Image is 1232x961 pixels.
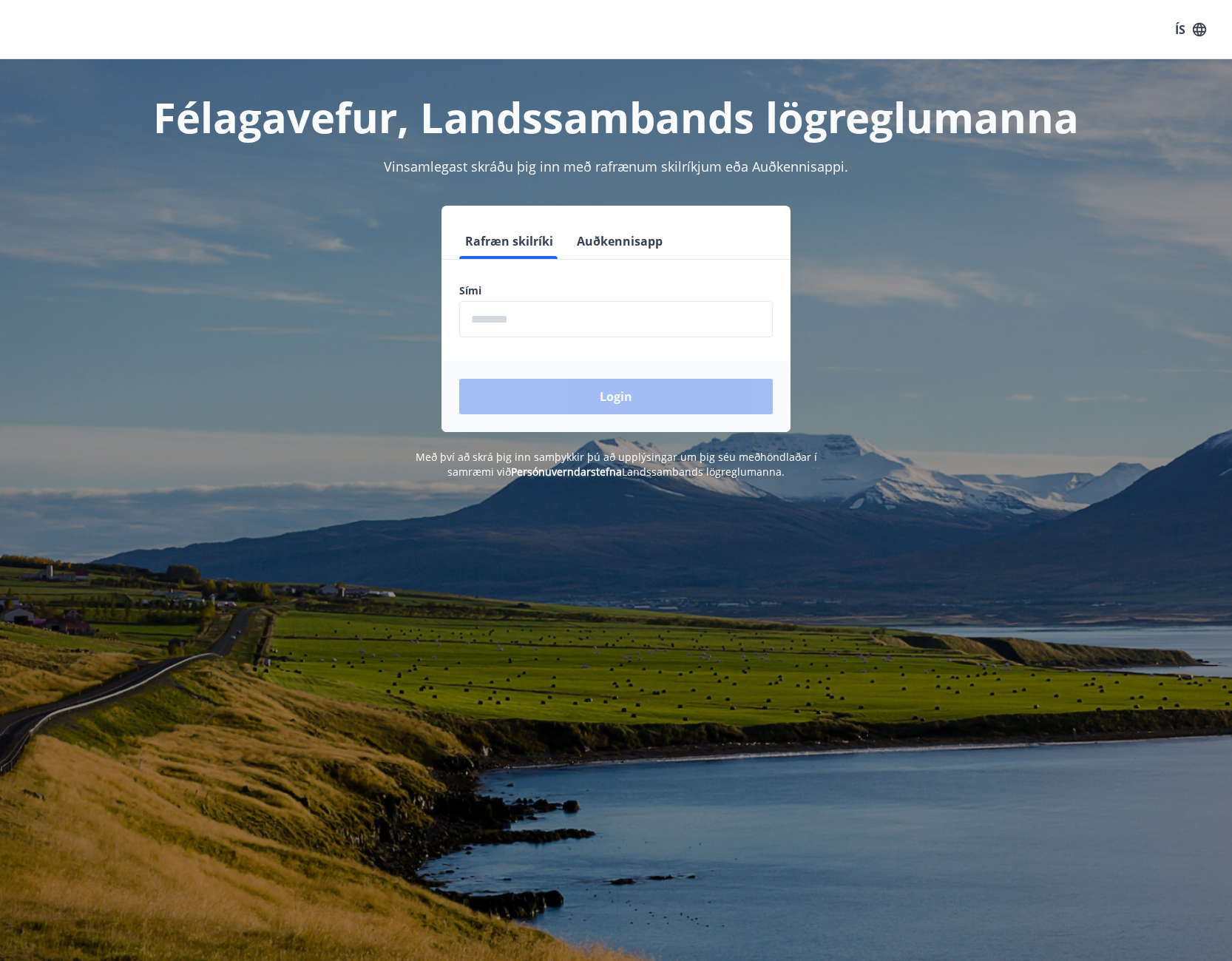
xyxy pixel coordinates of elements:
button: Rafræn skilríki [459,223,559,259]
span: Vinsamlegast skráðu þig inn með rafrænum skilríkjum eða Auðkennisappi. [384,158,848,175]
span: Með því að skrá þig inn samþykkir þú að upplýsingar um þig séu meðhöndlaðar í samræmi við Landssa... [416,450,817,479]
button: Auðkennisapp [571,223,669,259]
button: ÍS [1167,16,1214,43]
label: Sími [459,283,773,298]
h1: Félagavefur, Landssambands lögreglumanna [101,89,1131,145]
a: Persónuverndarstefna [511,465,622,479]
